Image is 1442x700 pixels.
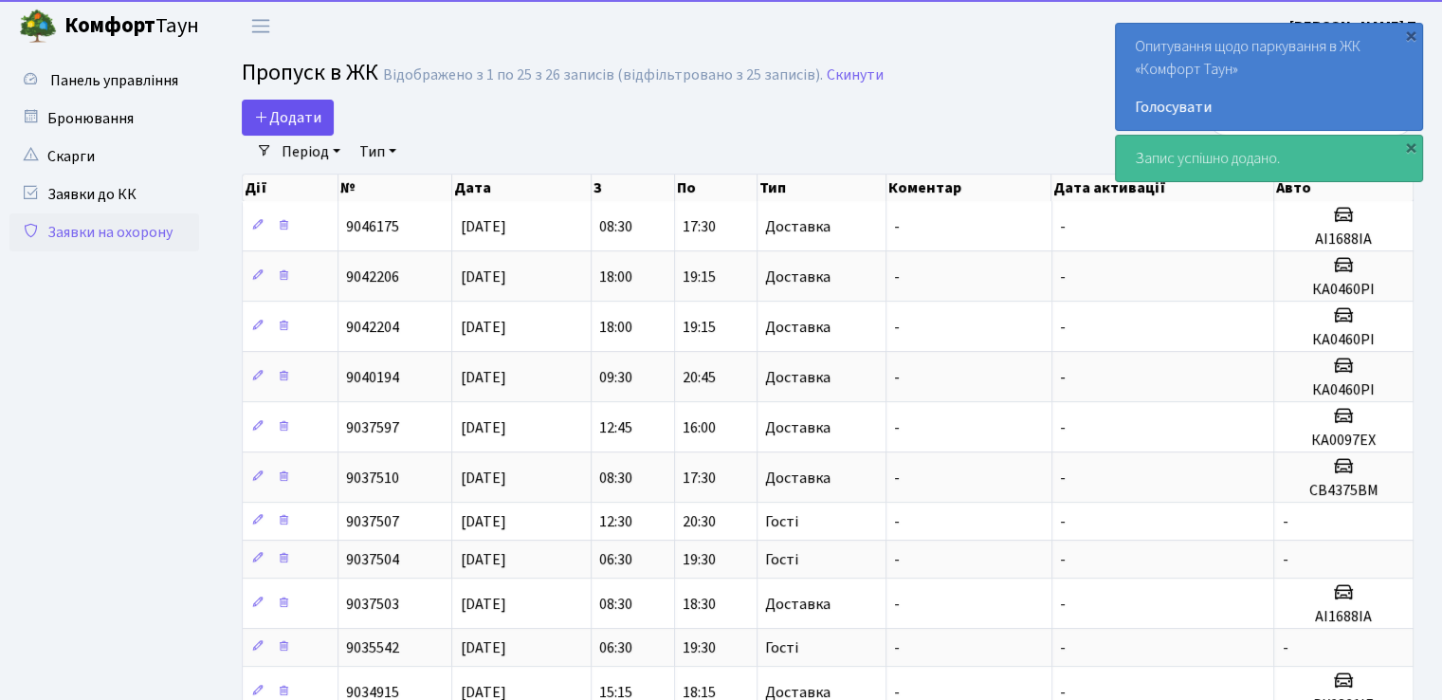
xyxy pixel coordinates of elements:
span: 9037504 [346,549,399,570]
span: - [1060,549,1066,570]
span: 08:30 [599,216,632,237]
span: - [1060,417,1066,438]
a: Заявки на охорону [9,213,199,251]
th: Коментар [886,175,1051,201]
span: [DATE] [460,317,505,338]
th: По [675,175,758,201]
span: - [1282,511,1287,532]
span: Гості [765,552,798,567]
span: 08:30 [599,594,632,615]
span: - [894,549,900,570]
img: logo.png [19,8,57,46]
span: 17:30 [683,216,716,237]
a: Тип [352,136,404,168]
h5: КА0460РІ [1282,331,1405,349]
span: [DATE] [460,216,505,237]
h5: СВ4375ВМ [1282,482,1405,500]
span: 09:30 [599,367,632,388]
div: × [1401,138,1420,157]
span: - [894,367,900,388]
span: Пропуск в ЖК [242,56,378,89]
span: 19:30 [683,637,716,658]
div: Відображено з 1 по 25 з 26 записів (відфільтровано з 25 записів). [383,66,823,84]
h5: КА0460РІ [1282,381,1405,399]
span: Таун [64,10,199,43]
span: 12:45 [599,417,632,438]
span: 18:00 [599,267,632,287]
a: [PERSON_NAME] Т. [1289,15,1419,38]
th: № [338,175,452,201]
span: 20:30 [683,511,716,532]
span: [DATE] [460,511,505,532]
h5: КА0097ЕХ [1282,432,1405,450]
span: - [894,511,900,532]
span: [DATE] [460,267,505,287]
th: Авто [1274,175,1414,201]
span: - [894,317,900,338]
span: Доставка [765,219,831,234]
span: - [1060,216,1066,237]
th: Тип [758,175,886,201]
span: - [1060,511,1066,532]
span: [DATE] [460,417,505,438]
span: 9035542 [346,637,399,658]
span: 18:30 [683,594,716,615]
span: 08:30 [599,468,632,488]
span: 17:30 [683,468,716,488]
span: - [894,267,900,287]
span: [DATE] [460,367,505,388]
span: Доставка [765,370,831,385]
span: - [1060,267,1066,287]
a: Голосувати [1135,96,1403,119]
h5: КА0460РІ [1282,281,1405,299]
span: Панель управління [50,70,178,91]
span: Доставка [765,320,831,335]
span: - [894,216,900,237]
span: - [894,468,900,488]
span: Доставка [765,470,831,486]
span: 9042204 [346,317,399,338]
div: × [1401,26,1420,45]
span: 9037503 [346,594,399,615]
span: 9042206 [346,267,399,287]
th: З [592,175,674,201]
span: [DATE] [460,468,505,488]
a: Заявки до КК [9,175,199,213]
span: Доставка [765,420,831,435]
span: - [1060,637,1066,658]
span: Доставка [765,597,831,612]
span: Доставка [765,685,831,700]
span: Гості [765,514,798,529]
span: 9046175 [346,216,399,237]
span: - [1282,549,1287,570]
span: Доставка [765,269,831,285]
span: [DATE] [460,637,505,658]
a: Панель управління [9,62,199,100]
span: 9037597 [346,417,399,438]
span: 9040194 [346,367,399,388]
h5: АІ1688ІА [1282,608,1405,626]
span: Додати [254,107,321,128]
b: [PERSON_NAME] Т. [1289,16,1419,37]
span: 20:45 [683,367,716,388]
span: 06:30 [599,549,632,570]
b: Комфорт [64,10,155,41]
span: - [1060,317,1066,338]
span: - [1060,367,1066,388]
span: - [1060,468,1066,488]
span: 19:15 [683,317,716,338]
span: 18:00 [599,317,632,338]
span: 19:30 [683,549,716,570]
a: Скинути [827,66,884,84]
span: 12:30 [599,511,632,532]
span: - [1060,594,1066,615]
th: Дата активації [1051,175,1274,201]
span: Гості [765,640,798,655]
span: 9037510 [346,468,399,488]
a: Скарги [9,138,199,175]
div: Запис успішно додано. [1116,136,1422,181]
span: - [894,594,900,615]
span: 9037507 [346,511,399,532]
button: Переключити навігацію [237,10,284,42]
a: Бронювання [9,100,199,138]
